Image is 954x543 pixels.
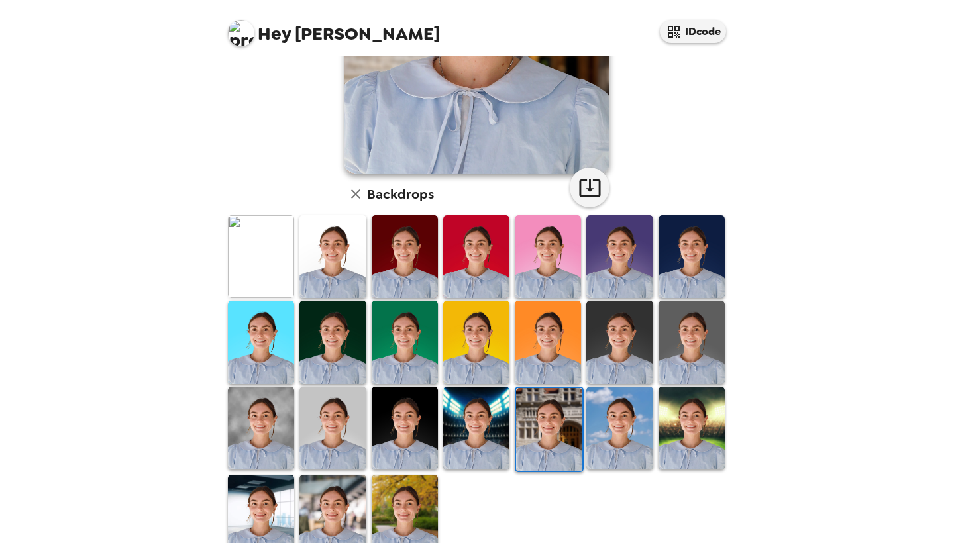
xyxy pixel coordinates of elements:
[228,215,294,298] img: Original
[228,20,254,46] img: profile pic
[228,13,440,43] span: [PERSON_NAME]
[660,20,726,43] button: IDcode
[258,22,291,46] span: Hey
[367,183,434,205] h6: Backdrops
